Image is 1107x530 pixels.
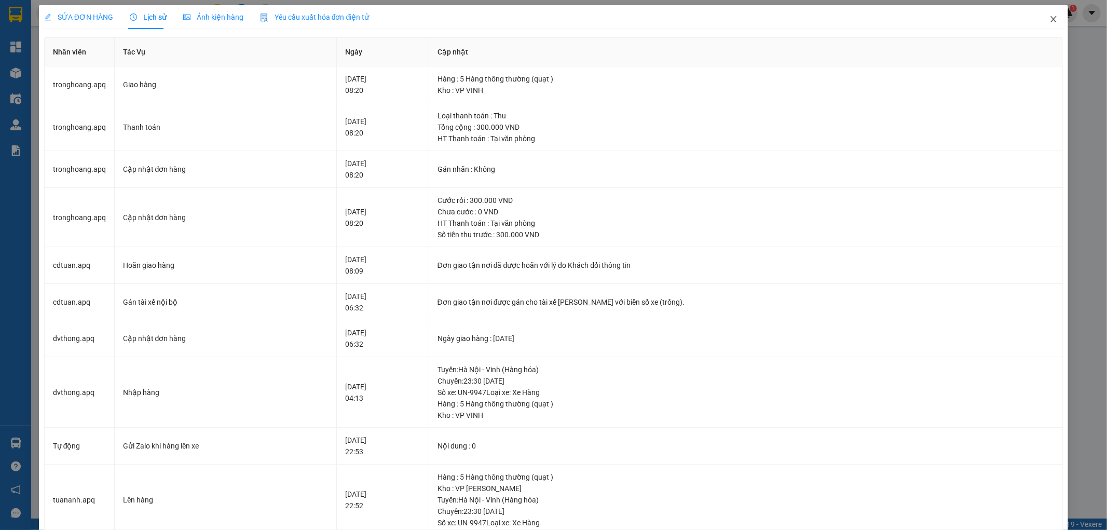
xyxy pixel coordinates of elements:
div: HT Thanh toán : Tại văn phòng [438,133,1055,144]
div: Đơn giao tận nơi được gán cho tài xế [PERSON_NAME] với biển số xe (trống). [438,296,1055,308]
div: Hàng : 5 Hàng thông thường (quạt ) [438,73,1055,85]
div: Cập nhật đơn hàng [123,164,329,175]
div: Cập nhật đơn hàng [123,212,329,223]
td: dvthong.apq [45,320,115,357]
div: Gửi Zalo khi hàng lên xe [123,440,329,452]
th: Nhân viên [45,38,115,66]
div: Gán tài xế nội bộ [123,296,329,308]
div: Tuyến : Hà Nội - Vinh (Hàng hóa) Chuyến: 23:30 [DATE] Số xe: UN-9947 Loại xe: Xe Hàng [438,494,1055,528]
span: close [1049,15,1058,23]
div: [DATE] 06:32 [345,327,420,350]
span: clock-circle [130,13,137,21]
div: Kho : VP VINH [438,410,1055,421]
div: [DATE] 06:32 [345,291,420,314]
span: SỬA ĐƠN HÀNG [44,13,113,21]
span: Lịch sử [130,13,167,21]
td: dvthong.apq [45,357,115,428]
div: Loại thanh toán : Thu [438,110,1055,121]
div: Hoãn giao hàng [123,260,329,271]
th: Ngày [337,38,429,66]
div: [DATE] 08:20 [345,158,420,181]
div: Ngày giao hàng : [DATE] [438,333,1055,344]
td: cdtuan.apq [45,284,115,321]
div: [DATE] 22:53 [345,434,420,457]
th: Cập nhật [429,38,1063,66]
div: Lên hàng [123,494,329,506]
div: Tuyến : Hà Nội - Vinh (Hàng hóa) Chuyến: 23:30 [DATE] Số xe: UN-9947 Loại xe: Xe Hàng [438,364,1055,398]
div: [DATE] 08:20 [345,73,420,96]
div: Hàng : 5 Hàng thông thường (quạt ) [438,398,1055,410]
th: Tác Vụ [115,38,337,66]
div: Kho : VP [PERSON_NAME] [438,483,1055,494]
div: Nhập hàng [123,387,329,398]
span: picture [183,13,190,21]
div: Giao hàng [123,79,329,90]
td: Tự động [45,428,115,465]
div: Số tiền thu trước : 300.000 VND [438,229,1055,240]
div: Chưa cước : 0 VND [438,206,1055,218]
div: Thanh toán [123,121,329,133]
span: edit [44,13,51,21]
div: Cước rồi : 300.000 VND [438,195,1055,206]
div: Hàng : 5 Hàng thông thường (quạt ) [438,471,1055,483]
div: Cập nhật đơn hàng [123,333,329,344]
td: tronghoang.apq [45,66,115,103]
td: tronghoang.apq [45,188,115,248]
img: icon [260,13,268,22]
div: [DATE] 08:09 [345,254,420,277]
span: Ảnh kiện hàng [183,13,243,21]
button: Close [1039,5,1068,34]
td: cdtuan.apq [45,247,115,284]
div: Tổng cộng : 300.000 VND [438,121,1055,133]
div: Nội dung : 0 [438,440,1055,452]
div: [DATE] 04:13 [345,381,420,404]
td: tronghoang.apq [45,151,115,188]
span: Yêu cầu xuất hóa đơn điện tử [260,13,370,21]
div: [DATE] 08:20 [345,116,420,139]
td: tronghoang.apq [45,103,115,152]
div: Đơn giao tận nơi đã được hoãn với lý do Khách đổi thông tin [438,260,1055,271]
div: Kho : VP VINH [438,85,1055,96]
div: [DATE] 08:20 [345,206,420,229]
div: Gán nhãn : Không [438,164,1055,175]
div: HT Thanh toán : Tại văn phòng [438,218,1055,229]
div: [DATE] 22:52 [345,488,420,511]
